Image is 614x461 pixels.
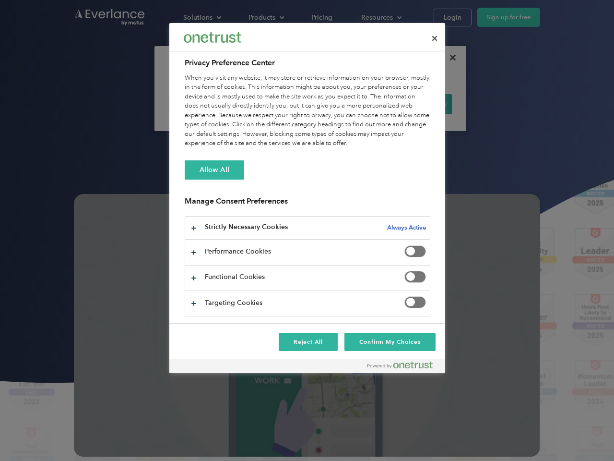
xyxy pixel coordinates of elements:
[185,57,430,69] h2: Privacy Preference Center
[185,73,430,148] div: When you visit any website, it may store or retrieve information on your browser, mostly in the f...
[184,28,241,47] div: Everlance
[185,160,244,180] button: Allow All
[185,196,430,211] h3: Manage Consent Preferences
[184,32,241,42] img: Everlance
[367,361,433,369] img: Powered by OneTrust Opens in a new Tab
[169,23,445,373] div: Privacy Preference Center
[367,361,440,373] a: Powered by OneTrust Opens in a new Tab
[71,57,119,77] input: Submit
[424,28,445,49] button: Close
[279,333,338,351] button: Reject All
[344,333,435,351] button: Confirm My Choices
[169,23,445,373] div: Preference center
